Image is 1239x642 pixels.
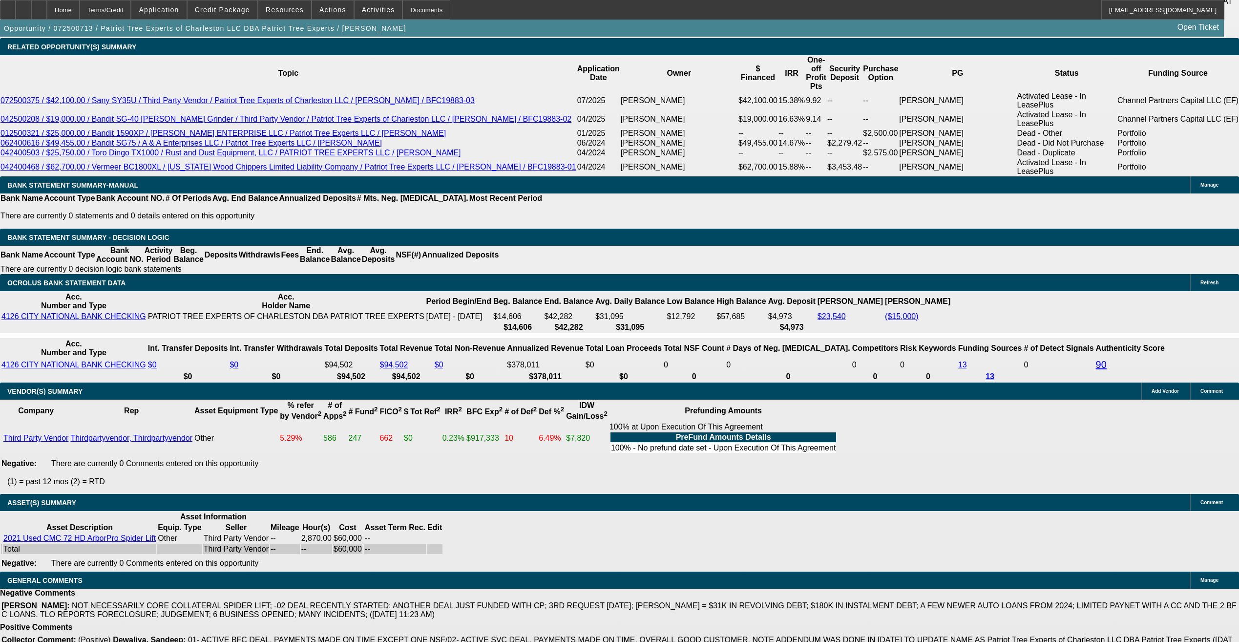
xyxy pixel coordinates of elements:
td: 14.67% [778,138,805,148]
th: Competitors [852,339,899,358]
td: $94,502 [324,359,378,371]
th: # of Detect Signals [1023,339,1094,358]
b: % refer by Vendor [280,401,321,420]
a: 042400468 / $62,700.00 / Vermeer BC1800XL / [US_STATE] Wood Chippers Limited Liability Company / ... [0,163,576,171]
td: 9.92 [805,91,827,110]
b: Prefunding Amounts [685,407,762,415]
td: 04/2024 [577,158,620,176]
th: NSF(#) [395,246,421,264]
td: -- [827,91,862,110]
td: [PERSON_NAME] [620,110,738,128]
td: -- [827,128,862,138]
th: Annualized Revenue [506,339,584,358]
div: Total [3,545,156,554]
th: Low Balance [666,292,715,311]
th: Sum of the Total NSF Count and Total Overdraft Fee Count from Ocrolus [663,339,725,358]
td: Portfolio [1117,128,1239,138]
span: Activities [362,6,395,14]
a: $23,540 [818,312,846,321]
td: $917,333 [466,422,503,454]
b: Asset Information [180,513,247,521]
th: Activity Period [144,246,173,264]
th: Asset Term Recommendation [364,523,426,533]
td: Activated Lease - In LeasePlus [1016,158,1116,176]
td: -- [778,128,805,138]
th: $94,502 [379,372,433,382]
sup: 2 [604,410,608,417]
th: Application Date [577,55,620,91]
a: Thirdpartyvendor, Thirdpartyvendor [70,434,192,442]
sup: 2 [499,406,503,413]
b: FICO [379,407,402,416]
td: Portfolio [1117,148,1239,158]
td: [PERSON_NAME] [899,138,1016,148]
td: $62,700.00 [738,158,778,176]
button: Actions [312,0,354,19]
td: -- [805,128,827,138]
td: 07/2025 [577,91,620,110]
th: 0 [900,372,957,382]
th: Withdrawls [238,246,280,264]
td: 06/2024 [577,138,620,148]
a: $0 [148,361,157,369]
span: RELATED OPPORTUNITY(S) SUMMARY [7,43,136,51]
td: Third Party Vendor [203,534,269,543]
th: $14,606 [493,322,543,332]
th: Total Non-Revenue [434,339,506,358]
th: 0 [663,372,725,382]
td: -- [364,544,426,554]
a: 042500208 / $19,000.00 / Bandit SG-40 [PERSON_NAME] Grinder / Third Party Vendor / Patriot Tree E... [0,115,571,123]
p: There are currently 0 statements and 0 details entered on this opportunity [0,212,542,220]
th: Acc. Number and Type [1,292,147,311]
span: Manage [1200,578,1218,583]
th: Funding Sources [958,339,1023,358]
td: -- [301,544,332,554]
td: -- [862,138,899,148]
th: Total Revenue [379,339,433,358]
a: Third Party Vendor [3,434,68,442]
td: 0 [900,359,957,371]
th: End. Balance [544,292,593,311]
a: 2021 Used CMC 72 HD ArborPro Spider Lift [3,534,156,542]
td: -- [738,128,778,138]
span: NOT NECESSARILY CORE COLLATERAL SPIDER LIFT; -02 DEAL RECENTLY STARTED; ANOTHER DEAL JUST FUNDED ... [1,601,1237,619]
th: 0 [852,372,899,382]
td: [PERSON_NAME] [899,91,1016,110]
td: Dead - Other [1016,128,1116,138]
th: Authenticity Score [1095,339,1165,358]
td: 15.38% [778,91,805,110]
th: Bank Account NO. [96,193,165,203]
span: Opportunity / 072500713 / Patriot Tree Experts of Charleston LLC DBA Patriot Tree Experts / [PERS... [4,24,406,32]
b: [PERSON_NAME]: [1,601,70,610]
td: 100% - No prefund date set - Upon Execution Of This Agreement [610,443,836,453]
td: [PERSON_NAME] [620,148,738,158]
div: 100% at Upon Execution Of This Agreement [609,423,837,454]
button: Application [131,0,186,19]
th: $31,095 [595,322,666,332]
td: -- [827,110,862,128]
th: $94,502 [324,372,378,382]
button: Resources [258,0,311,19]
td: -- [778,148,805,158]
th: Int. Transfer Deposits [147,339,229,358]
th: $378,011 [506,372,584,382]
b: Rep [124,407,139,415]
td: $3,453.48 [827,158,862,176]
th: Edit [427,523,442,533]
th: Annualized Deposits [278,193,356,203]
a: $94,502 [380,361,408,369]
td: 6.49% [538,422,565,454]
td: Other [194,422,278,454]
span: BANK STATEMENT SUMMARY-MANUAL [7,181,138,189]
a: 072500375 / $42,100.00 / Sany SY35U / Third Party Vendor / Patriot Tree Experts of Charleston LLC... [0,96,475,105]
th: Avg. Deposits [361,246,396,264]
th: Acc. Number and Type [1,339,147,358]
th: End. Balance [299,246,330,264]
th: One-off Profit Pts [805,55,827,91]
th: Account Type [43,193,96,203]
b: $ Tot Ref [404,407,441,416]
th: Beg. Balance [173,246,204,264]
td: $42,100.00 [738,91,778,110]
td: Portfolio [1117,158,1239,176]
th: Funding Source [1117,55,1239,91]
